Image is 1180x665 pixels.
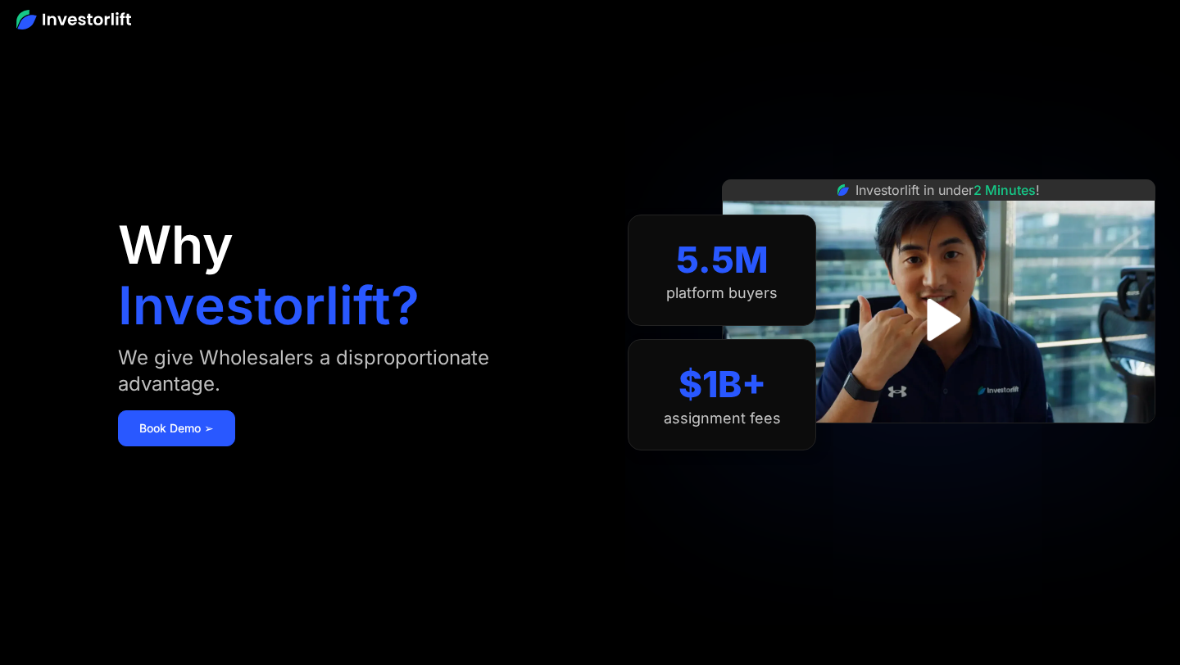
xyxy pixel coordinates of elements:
div: 5.5M [676,238,769,282]
span: 2 Minutes [973,182,1036,198]
div: We give Wholesalers a disproportionate advantage. [118,345,538,397]
div: $1B+ [678,363,766,406]
h1: Investorlift? [118,279,420,332]
iframe: Customer reviews powered by Trustpilot [816,432,1062,451]
a: Book Demo ➢ [118,410,235,446]
h1: Why [118,219,234,271]
a: open lightbox [902,283,975,356]
div: Investorlift in under ! [855,180,1040,200]
div: platform buyers [666,284,778,302]
div: assignment fees [664,409,781,427]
